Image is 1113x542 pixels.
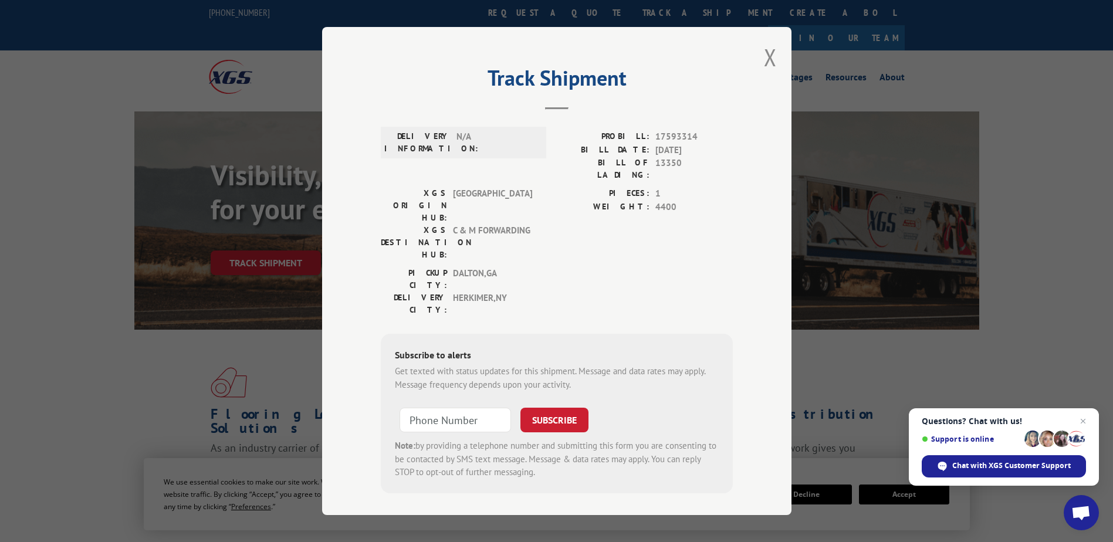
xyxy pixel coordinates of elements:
div: Chat with XGS Customer Support [922,455,1086,477]
label: XGS ORIGIN HUB: [381,187,447,224]
span: 17593314 [655,130,733,144]
span: DALTON , GA [453,267,532,292]
button: SUBSCRIBE [520,408,588,432]
span: N/A [456,130,536,155]
label: DELIVERY INFORMATION: [384,130,451,155]
div: Get texted with status updates for this shipment. Message and data rates may apply. Message frequ... [395,365,719,391]
label: WEIGHT: [557,201,649,214]
label: PICKUP CITY: [381,267,447,292]
div: by providing a telephone number and submitting this form you are consenting to be contacted by SM... [395,439,719,479]
strong: Note: [395,440,415,451]
span: 4400 [655,201,733,214]
label: BILL OF LADING: [557,157,649,181]
span: Support is online [922,435,1020,443]
input: Phone Number [400,408,511,432]
div: Subscribe to alerts [395,348,719,365]
span: C & M FORWARDING [453,224,532,261]
label: DELIVERY CITY: [381,292,447,316]
span: 1 [655,187,733,201]
span: [DATE] [655,144,733,157]
button: Close modal [764,42,777,73]
label: PIECES: [557,187,649,201]
span: [GEOGRAPHIC_DATA] [453,187,532,224]
h2: Track Shipment [381,70,733,92]
span: HERKIMER , NY [453,292,532,316]
span: Questions? Chat with us! [922,416,1086,426]
span: Chat with XGS Customer Support [952,460,1071,471]
label: XGS DESTINATION HUB: [381,224,447,261]
label: BILL DATE: [557,144,649,157]
div: Open chat [1064,495,1099,530]
span: Close chat [1076,414,1090,428]
label: PROBILL: [557,130,649,144]
span: 13350 [655,157,733,181]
